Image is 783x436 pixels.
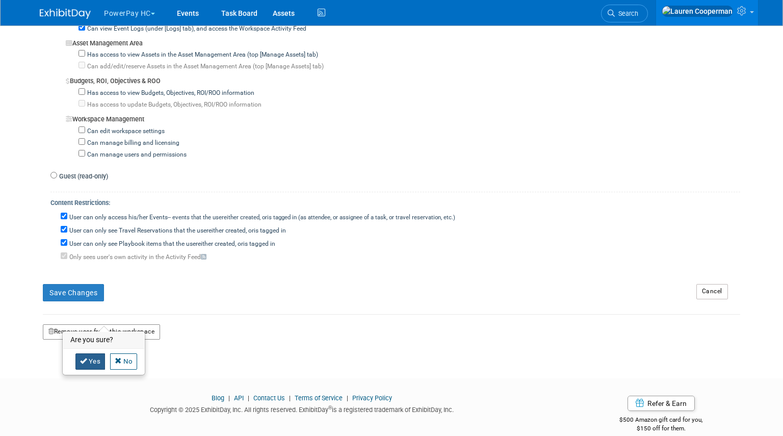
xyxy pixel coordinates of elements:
[57,172,108,182] label: Guest (read-only)
[110,353,137,370] a: No
[75,353,106,370] a: Yes
[208,227,254,234] span: either created, or
[344,394,351,402] span: |
[85,150,187,160] label: Can manage users and permissions
[295,394,343,402] a: Terms of Service
[85,50,318,60] label: Has access to view Assets in the Asset Management Area (top [Manage Assets] tab)
[66,110,740,124] div: Workspace Management
[198,240,243,247] span: either created, or
[67,213,455,222] label: User can only access his/her Events
[67,253,206,262] label: Only sees user's own activity in the Activity Feed
[168,214,455,221] span: -- events that the user is tagged in (as attendee, or assignee of a task, or travel reservation, ...
[224,214,267,221] span: either created, or
[66,34,740,48] div: Asset Management Area
[40,403,564,415] div: Copyright © 2025 ExhibitDay, Inc. All rights reserved. ExhibitDay is a registered trademark of Ex...
[601,5,648,22] a: Search
[40,9,91,19] img: ExhibitDay
[50,192,740,211] div: Content Restrictions:
[245,394,252,402] span: |
[85,24,306,34] label: Can view Event Logs (under [Logs] tab), and access the Workspace Activity Feed
[696,284,728,299] a: Cancel
[66,71,740,86] div: Budgets, ROI, Objectives & ROO
[85,127,165,136] label: Can edit workspace settings
[579,424,744,433] div: $150 off for them.
[212,394,224,402] a: Blog
[234,394,244,402] a: API
[67,226,286,236] label: User can only see Travel Reservations that the user is tagged in
[85,62,324,71] label: Can add/edit/reserve Assets in the Asset Management Area (top [Manage Assets] tab)
[63,332,145,348] h3: Are you sure?
[615,10,638,17] span: Search
[579,409,744,432] div: $500 Amazon gift card for you,
[226,394,232,402] span: |
[253,394,285,402] a: Contact Us
[43,284,104,301] button: Save Changes
[67,240,275,249] label: User can only see Playbook items that the user is tagged in
[85,89,254,98] label: Has access to view Budgets, Objectives, ROI/ROO information
[352,394,392,402] a: Privacy Policy
[286,394,293,402] span: |
[328,405,332,411] sup: ®
[85,139,179,148] label: Can manage billing and licensing
[85,100,262,110] label: Has access to update Budgets, Objectives, ROI/ROO information
[43,324,160,340] button: Remove user from this workspace
[628,396,695,411] a: Refer & Earn
[662,6,733,17] img: Lauren Cooperman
